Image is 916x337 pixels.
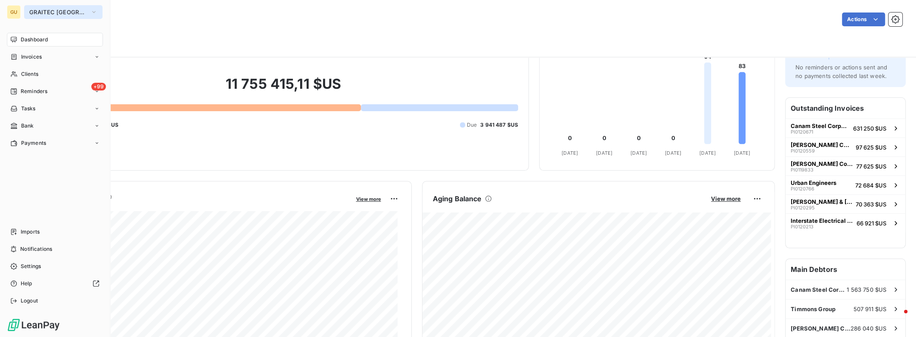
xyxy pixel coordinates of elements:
[887,308,907,328] iframe: Intercom live chat
[856,201,886,208] span: 70 363 $US
[842,12,885,26] button: Actions
[791,306,835,312] span: Timmons Group
[21,122,34,130] span: Bank
[853,306,886,312] span: 507 911 $US
[786,156,905,175] button: [PERSON_NAME] ConstructionPI011983377 625 $US
[791,141,852,148] span: [PERSON_NAME] Construction
[791,205,815,210] span: PI0120295
[630,150,647,156] tspan: [DATE]
[21,297,38,305] span: Logout
[795,64,887,79] span: No reminders or actions sent and no payments collected last week.
[711,195,741,202] span: View more
[356,196,381,202] span: View more
[20,245,52,253] span: Notifications
[791,217,853,224] span: Interstate Electrical Services
[786,98,905,119] h6: Outstanding Invoices
[791,325,850,332] span: [PERSON_NAME] Construction
[791,148,815,153] span: PI0120559
[21,228,40,236] span: Imports
[562,150,578,156] tspan: [DATE]
[354,195,384,203] button: View more
[786,259,905,280] h6: Main Debtors
[791,198,852,205] span: [PERSON_NAME] & [PERSON_NAME] Construction
[857,220,886,227] span: 66 921 $US
[29,9,87,16] span: GRAITEC [GEOGRAPHIC_DATA]
[786,175,905,194] button: Urban EngineersPI012076672 684 $US
[433,193,482,204] h6: Aging Balance
[791,286,847,293] span: Canam Steel Corporation ([GEOGRAPHIC_DATA])
[49,202,350,211] span: Monthly Revenue
[786,137,905,156] button: [PERSON_NAME] ConstructionPI012055997 625 $US
[467,121,477,129] span: Due
[791,179,836,186] span: Urban Engineers
[791,160,853,167] span: [PERSON_NAME] Construction
[596,150,612,156] tspan: [DATE]
[786,213,905,232] button: Interstate Electrical ServicesPI012021366 921 $US
[856,163,886,170] span: 77 625 $US
[791,224,814,229] span: PI0120213
[21,262,41,270] span: Settings
[49,75,518,101] h2: 11 755 415,11 $US
[21,280,32,287] span: Help
[786,119,905,137] button: Canam Steel Corporation ([GEOGRAPHIC_DATA])PI0120671631 250 $US
[7,5,21,19] div: GU
[21,139,46,147] span: Payments
[847,286,886,293] span: 1 563 750 $US
[855,182,886,189] span: 72 684 $US
[21,36,48,44] span: Dashboard
[7,277,103,290] a: Help
[21,70,38,78] span: Clients
[21,87,47,95] span: Reminders
[665,150,681,156] tspan: [DATE]
[786,194,905,213] button: [PERSON_NAME] & [PERSON_NAME] ConstructionPI012029570 363 $US
[7,318,60,332] img: Logo LeanPay
[21,53,42,61] span: Invoices
[708,195,743,203] button: View more
[734,150,750,156] tspan: [DATE]
[856,144,886,151] span: 97 625 $US
[791,122,850,129] span: Canam Steel Corporation ([GEOGRAPHIC_DATA])
[91,83,106,90] span: +99
[791,167,814,172] span: PI0119833
[480,121,518,129] span: 3 941 487 $US
[791,129,813,134] span: PI0120671
[21,105,36,112] span: Tasks
[850,325,886,332] span: 286 040 $US
[853,125,886,132] span: 631 250 $US
[791,186,814,191] span: PI0120766
[699,150,716,156] tspan: [DATE]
